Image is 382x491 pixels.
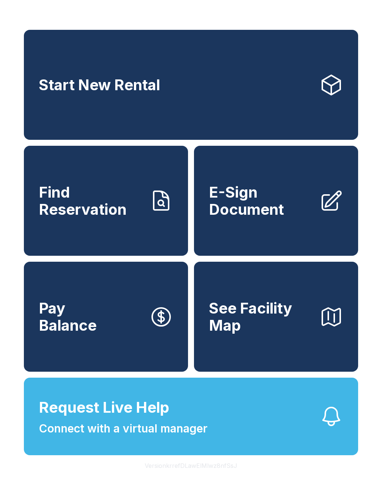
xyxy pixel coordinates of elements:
[24,146,188,256] a: Find Reservation
[24,30,358,140] a: Start New Rental
[24,262,188,372] button: PayBalance
[209,184,313,218] span: E-Sign Document
[194,262,358,372] button: See Facility Map
[39,420,207,437] span: Connect with a virtual manager
[194,146,358,256] a: E-Sign Document
[39,300,97,334] span: Pay Balance
[209,300,313,334] span: See Facility Map
[24,378,358,455] button: Request Live HelpConnect with a virtual manager
[139,455,243,476] button: VersionkrrefDLawElMlwz8nfSsJ
[39,396,169,419] span: Request Live Help
[39,76,160,94] span: Start New Rental
[39,184,143,218] span: Find Reservation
